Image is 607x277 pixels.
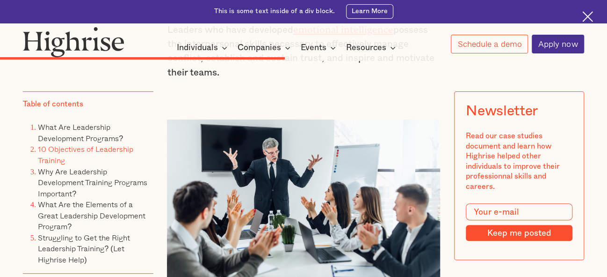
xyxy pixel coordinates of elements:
[301,42,326,53] div: Events
[177,42,230,53] div: Individuals
[582,11,593,22] img: Cross icon
[466,203,572,220] input: Your e-mail
[466,131,572,192] div: Read our case studies document and learn how Highrise helped other individuals to improve their p...
[214,7,335,16] div: This is some text inside of a div block.
[177,42,218,53] div: Individuals
[38,231,130,265] a: Struggling to Get the Right Leadership Training? (Let Highrise Help)
[451,35,528,53] a: Schedule a demo
[301,42,339,53] div: Events
[38,198,145,232] a: What Are the Elements of a Great Leadership Development Program?
[238,42,293,53] div: Companies
[38,121,123,144] a: What Are Leadership Development Programs?
[38,143,133,166] a: 10 Objectives of Leadership Training
[466,203,572,241] form: Modal Form
[23,27,124,58] img: Highrise logo
[346,4,393,19] a: Learn More
[238,42,281,53] div: Companies
[346,42,398,53] div: Resources
[466,225,572,241] input: Keep me posted
[346,42,386,53] div: Resources
[466,103,538,120] div: Newsletter
[38,165,147,199] a: Why Are Leadership Development Training Programs Important?
[23,99,83,110] div: Table of contents
[532,35,585,53] a: Apply now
